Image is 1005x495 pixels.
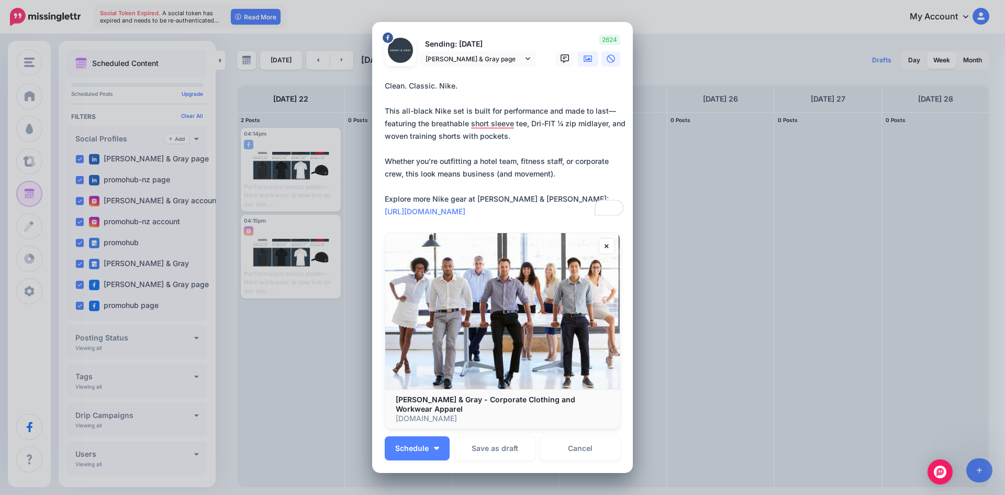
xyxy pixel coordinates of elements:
p: [DOMAIN_NAME] [396,414,609,423]
span: [PERSON_NAME] & Gray page [426,53,523,64]
img: 307467339_504078658390537_3954169785984784637_n-bsa138101.jpg [388,38,413,63]
a: Cancel [540,436,620,460]
img: arrow-down-white.png [434,447,439,450]
span: Schedule [395,445,429,452]
div: Clean. Classic. Nike. This all-black Nike set is built for performance and made to last—featuring... [385,80,626,218]
span: 2624 [599,35,620,45]
b: [PERSON_NAME] & Gray - Corporate Clothing and Workwear Apparel [396,395,575,413]
textarea: To enrich screen reader interactions, please activate Accessibility in Grammarly extension settings [385,80,626,218]
div: Open Intercom Messenger [928,459,953,485]
button: Save as draft [455,436,535,460]
img: Henry & Gray - Corporate Clothing and Workwear Apparel [385,233,620,389]
button: Schedule [385,436,450,460]
p: Sending: [DATE] [420,38,535,50]
a: [PERSON_NAME] & Gray page [420,51,535,67]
